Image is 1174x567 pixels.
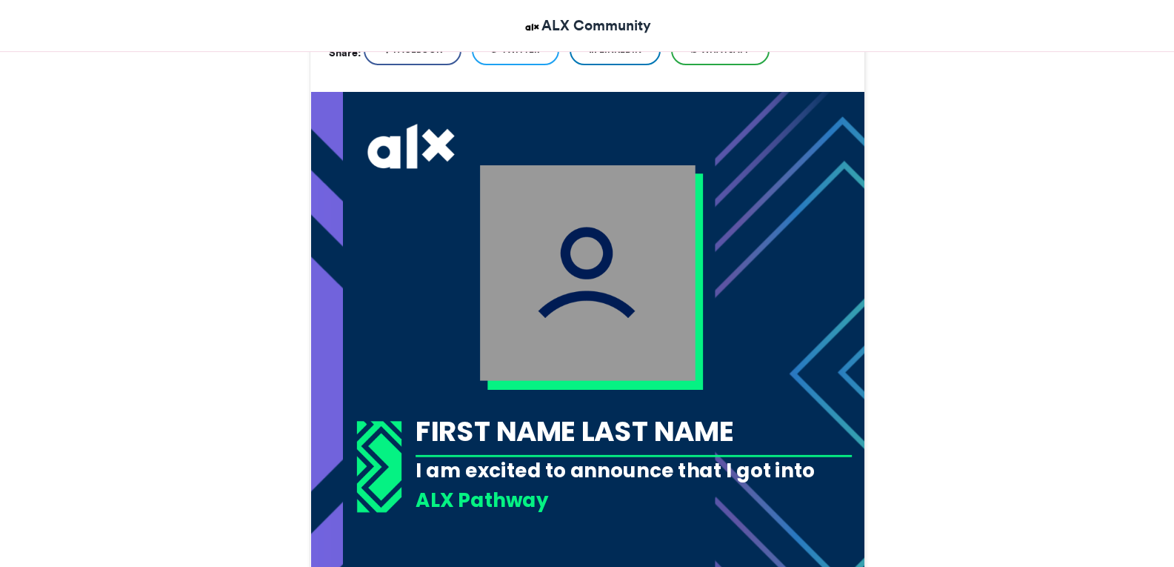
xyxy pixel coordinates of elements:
[416,412,852,451] div: FIRST NAME LAST NAME
[356,421,401,513] img: 1718367053.733-03abb1a83a9aadad37b12c69bdb0dc1c60dcbf83.png
[416,457,852,511] div: I am excited to announce that I got into the
[329,43,361,62] h5: Share:
[523,18,541,36] img: ALX Community
[480,165,696,381] img: user_filled.png
[523,15,651,36] a: ALX Community
[416,486,852,514] div: ALX Pathway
